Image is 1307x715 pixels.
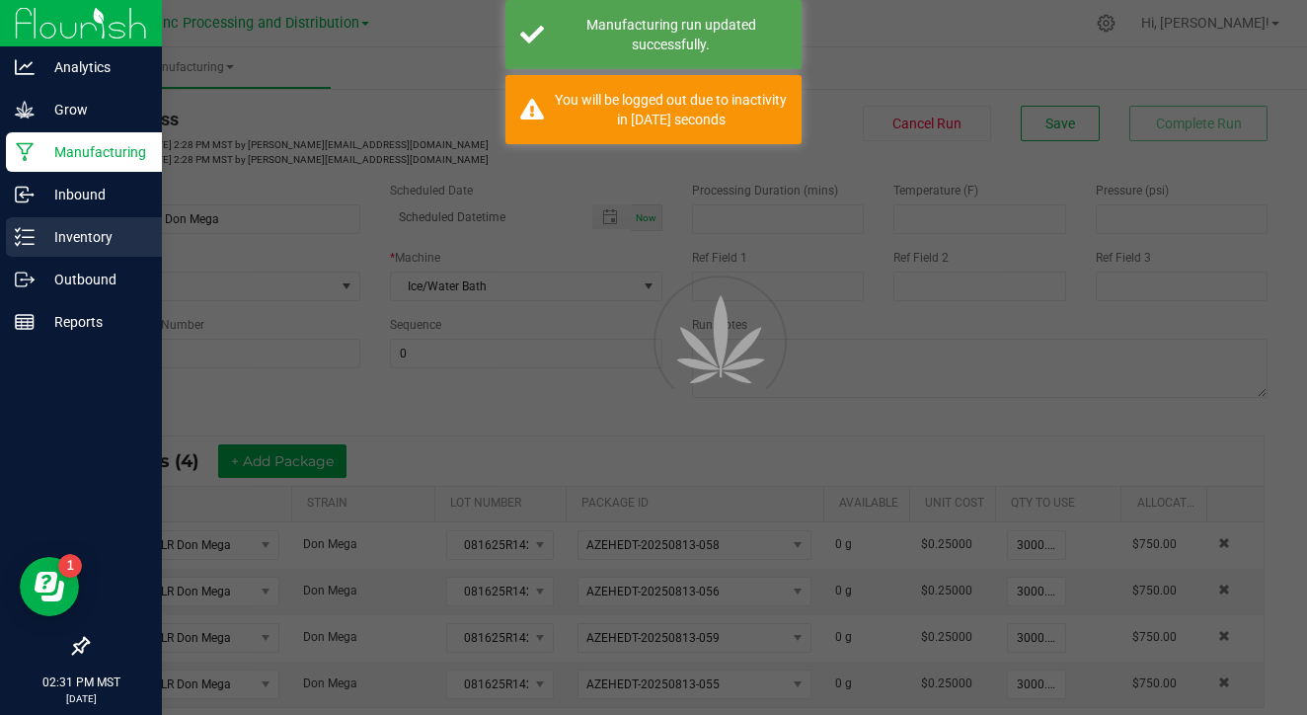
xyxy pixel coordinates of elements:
[35,310,153,334] p: Reports
[9,674,153,691] p: 02:31 PM MST
[15,270,35,289] inline-svg: Outbound
[15,57,35,77] inline-svg: Analytics
[15,100,35,119] inline-svg: Grow
[35,98,153,121] p: Grow
[20,557,79,616] iframe: Resource center
[35,140,153,164] p: Manufacturing
[15,312,35,332] inline-svg: Reports
[15,142,35,162] inline-svg: Manufacturing
[35,225,153,249] p: Inventory
[58,554,82,578] iframe: Resource center unread badge
[9,691,153,706] p: [DATE]
[555,15,787,54] div: Manufacturing run updated successfully.
[35,55,153,79] p: Analytics
[555,90,787,129] div: You will be logged out due to inactivity in 1489 seconds
[15,185,35,204] inline-svg: Inbound
[35,268,153,291] p: Outbound
[15,227,35,247] inline-svg: Inventory
[35,183,153,206] p: Inbound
